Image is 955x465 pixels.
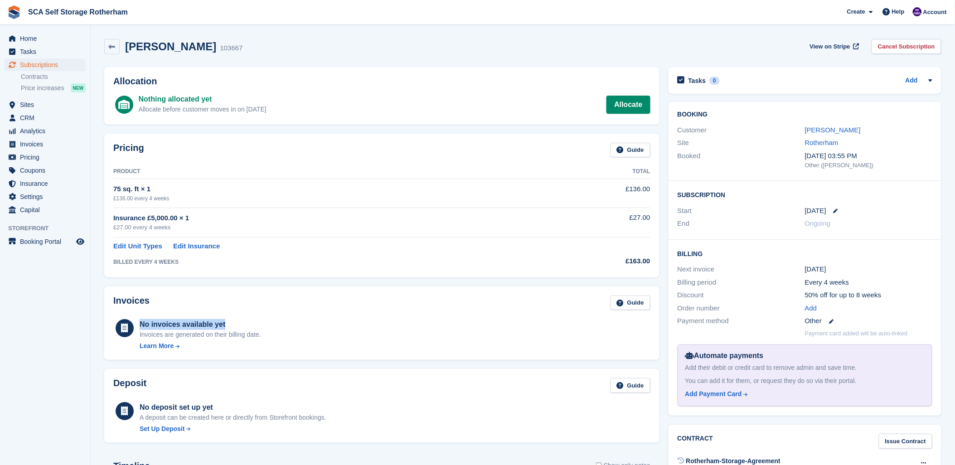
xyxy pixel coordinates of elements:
[678,190,932,199] h2: Subscription
[20,190,74,203] span: Settings
[805,139,839,146] a: Rotherham
[611,378,650,393] a: Guide
[678,277,805,288] div: Billing period
[685,376,925,386] div: You can add it for them, or request they do so via their portal.
[140,413,326,422] p: A deposit can be created here or directly from Storefront bookings.
[140,424,185,434] div: Set Up Deposit
[906,76,918,86] a: Add
[550,165,650,179] th: Total
[8,224,90,233] span: Storefront
[678,151,805,170] div: Booked
[805,290,932,300] div: 50% off for up to 8 weeks
[611,143,650,158] a: Guide
[140,402,326,413] div: No deposit set up yet
[678,218,805,229] div: End
[220,43,242,53] div: 103667
[805,277,932,288] div: Every 4 weeks
[805,161,932,170] div: Other ([PERSON_NAME])
[139,105,267,114] div: Allocate before customer moves in on [DATE]
[75,236,86,247] a: Preview store
[20,32,74,45] span: Home
[913,7,922,16] img: Kelly Neesham
[20,58,74,71] span: Subscriptions
[113,213,550,223] div: Insurance £5,000.00 × 1
[113,194,550,203] div: £136.00 every 4 weeks
[140,424,326,434] a: Set Up Deposit
[872,39,941,54] a: Cancel Subscription
[5,235,86,248] a: menu
[125,40,216,53] h2: [PERSON_NAME]
[805,206,826,216] time: 2025-09-30 00:00:00 UTC
[5,98,86,111] a: menu
[5,177,86,190] a: menu
[113,76,650,87] h2: Allocation
[550,256,650,266] div: £163.00
[7,5,21,19] img: stora-icon-8386f47178a22dfd0bd8f6a31ec36ba5ce8667c1dd55bd0f319d3a0aa187defe.svg
[140,341,174,351] div: Learn More
[20,177,74,190] span: Insurance
[678,249,932,258] h2: Billing
[5,151,86,164] a: menu
[24,5,131,19] a: SCA Self Storage Rotherham
[805,303,817,314] a: Add
[5,32,86,45] a: menu
[140,330,261,339] div: Invoices are generated on their billing date.
[20,203,74,216] span: Capital
[20,164,74,177] span: Coupons
[805,126,861,134] a: [PERSON_NAME]
[20,111,74,124] span: CRM
[678,290,805,300] div: Discount
[550,179,650,208] td: £136.00
[923,8,947,17] span: Account
[709,77,720,85] div: 0
[5,203,86,216] a: menu
[847,7,865,16] span: Create
[892,7,905,16] span: Help
[678,303,805,314] div: Order number
[113,241,162,252] a: Edit Unit Types
[805,151,932,161] div: [DATE] 03:55 PM
[678,125,805,136] div: Customer
[173,241,220,252] a: Edit Insurance
[20,98,74,111] span: Sites
[20,125,74,137] span: Analytics
[5,138,86,150] a: menu
[678,264,805,275] div: Next invoice
[879,434,932,449] a: Issue Contract
[139,94,267,105] div: Nothing allocated yet
[805,316,932,326] div: Other
[685,389,742,399] div: Add Payment Card
[20,151,74,164] span: Pricing
[21,84,64,92] span: Price increases
[71,83,86,92] div: NEW
[5,125,86,137] a: menu
[20,45,74,58] span: Tasks
[688,77,706,85] h2: Tasks
[20,138,74,150] span: Invoices
[140,341,261,351] a: Learn More
[678,111,932,118] h2: Booking
[5,45,86,58] a: menu
[678,138,805,148] div: Site
[113,165,550,179] th: Product
[21,83,86,93] a: Price increases NEW
[113,295,150,310] h2: Invoices
[20,235,74,248] span: Booking Portal
[550,208,650,237] td: £27.00
[685,389,921,399] a: Add Payment Card
[805,264,932,275] div: [DATE]
[5,190,86,203] a: menu
[113,223,550,232] div: £27.00 every 4 weeks
[140,319,261,330] div: No invoices available yet
[113,184,550,194] div: 75 sq. ft × 1
[611,295,650,310] a: Guide
[685,363,925,373] div: Add their debit or credit card to remove admin and save time.
[806,39,861,54] a: View on Stripe
[805,219,831,227] span: Ongoing
[5,111,86,124] a: menu
[21,73,86,81] a: Contracts
[678,206,805,216] div: Start
[5,164,86,177] a: menu
[678,434,713,449] h2: Contract
[685,350,925,361] div: Automate payments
